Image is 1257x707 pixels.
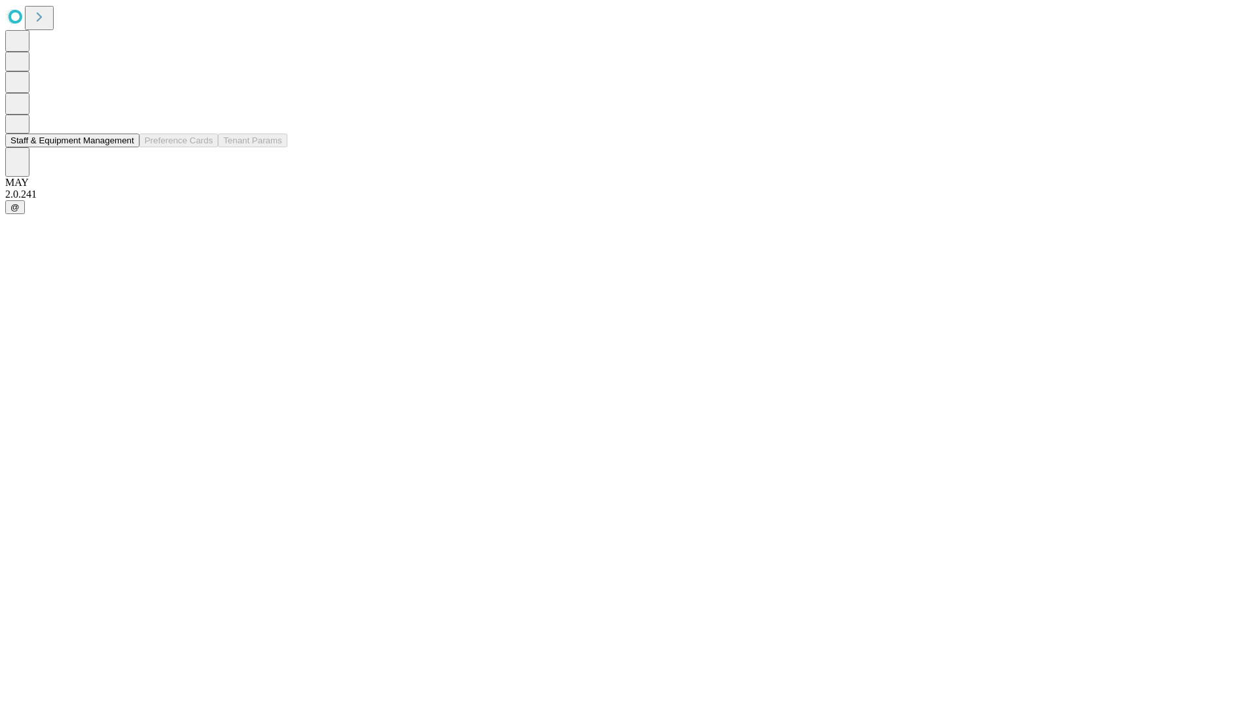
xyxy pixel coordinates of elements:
[5,134,139,147] button: Staff & Equipment Management
[5,200,25,214] button: @
[5,189,1252,200] div: 2.0.241
[218,134,287,147] button: Tenant Params
[139,134,218,147] button: Preference Cards
[5,177,1252,189] div: MAY
[10,202,20,212] span: @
